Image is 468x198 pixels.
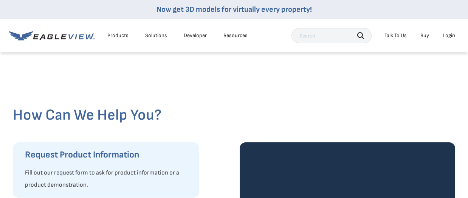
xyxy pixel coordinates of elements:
[13,106,455,124] h2: How Can We Help You?
[25,149,192,161] h3: Request Product Information
[145,32,167,39] div: Solutions
[420,32,429,39] a: Buy
[107,32,129,39] div: Products
[184,32,207,39] a: Developer
[443,32,455,39] div: Login
[223,32,248,39] div: Resources
[384,32,407,39] div: Talk To Us
[25,167,192,191] p: Fill out our request form to ask for product information or a product demonstration.
[291,28,372,43] input: Search
[157,5,312,14] a: Now get 3D models for virtually every property!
